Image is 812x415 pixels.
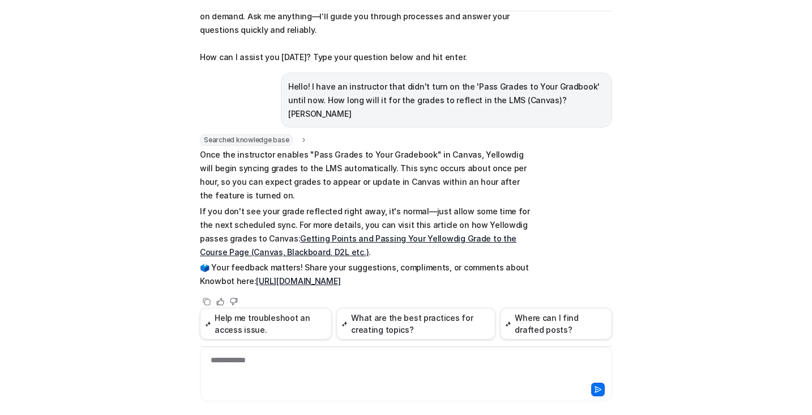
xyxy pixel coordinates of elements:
[200,134,293,146] span: Searched knowledge base
[500,308,612,340] button: Where can I find drafted posts?
[200,234,516,257] a: Getting Points and Passing Your Yellowdig Grade to the Course Page (Canvas, Blackboard, D2L etc.)
[256,276,340,286] a: [URL][DOMAIN_NAME]
[200,148,531,202] p: Once the instructor enables "Pass Grades to Your Gradebook" in Canvas, Yellowdig will begin synci...
[200,308,332,340] button: Help me troubleshoot an access issue.
[200,205,531,259] p: If you don't see your grade reflected right away, it's normal—just allow some time for the next s...
[288,80,605,121] p: Hello! I have an instructor that didn't turn on the 'Pass Grades to Your Gradbook' until now. How...
[200,261,531,288] p: 🗳️ Your feedback matters! Share your suggestions, compliments, or comments about Knowbot here:
[336,308,495,340] button: What are the best practices for creating topics?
